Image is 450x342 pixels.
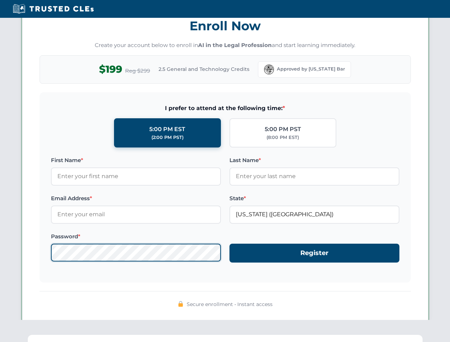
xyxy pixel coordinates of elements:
[178,301,183,307] img: 🔒
[187,300,273,308] span: Secure enrollment • Instant access
[265,125,301,134] div: 5:00 PM PST
[229,156,399,165] label: Last Name
[51,206,221,223] input: Enter your email
[51,167,221,185] input: Enter your first name
[277,66,345,73] span: Approved by [US_STATE] Bar
[149,125,185,134] div: 5:00 PM EST
[11,4,96,14] img: Trusted CLEs
[51,156,221,165] label: First Name
[229,244,399,263] button: Register
[229,194,399,203] label: State
[40,15,411,37] h3: Enroll Now
[40,41,411,50] p: Create your account below to enroll in and start learning immediately.
[51,232,221,241] label: Password
[51,104,399,113] span: I prefer to attend at the following time:
[198,42,272,48] strong: AI in the Legal Profession
[264,64,274,74] img: Florida Bar
[229,167,399,185] input: Enter your last name
[125,67,150,75] span: Reg $299
[51,194,221,203] label: Email Address
[99,61,122,77] span: $199
[151,134,183,141] div: (2:00 PM PST)
[267,134,299,141] div: (8:00 PM EST)
[229,206,399,223] input: Florida (FL)
[159,65,249,73] span: 2.5 General and Technology Credits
